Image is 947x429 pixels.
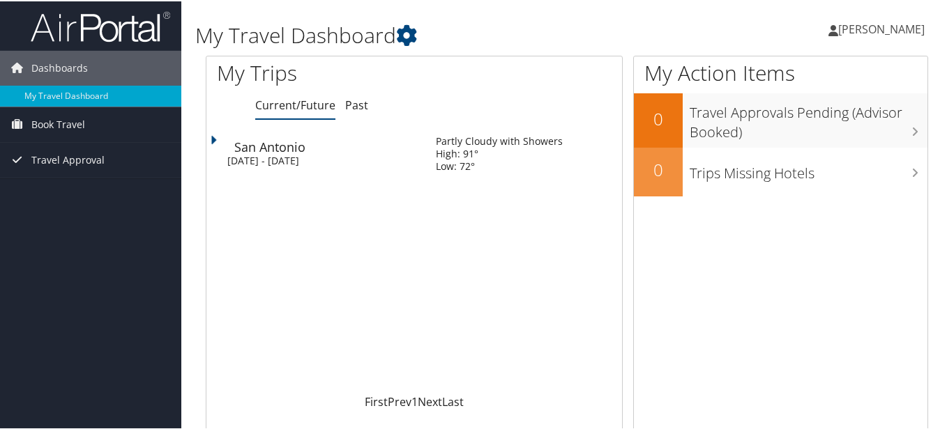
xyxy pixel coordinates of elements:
[345,96,368,111] a: Past
[634,57,927,86] h1: My Action Items
[436,159,563,171] div: Low: 72°
[436,146,563,159] div: High: 91°
[255,96,335,111] a: Current/Future
[234,139,422,152] div: San Antonio
[411,393,418,408] a: 1
[436,134,563,146] div: Partly Cloudy with Showers
[828,7,939,49] a: [PERSON_NAME]
[365,393,388,408] a: First
[690,95,927,141] h3: Travel Approvals Pending (Advisor Booked)
[388,393,411,408] a: Prev
[31,49,88,84] span: Dashboards
[418,393,442,408] a: Next
[31,106,85,141] span: Book Travel
[195,19,691,49] h1: My Travel Dashboard
[217,57,439,86] h1: My Trips
[31,141,105,176] span: Travel Approval
[227,153,415,166] div: [DATE] - [DATE]
[634,92,927,146] a: 0Travel Approvals Pending (Advisor Booked)
[690,155,927,182] h3: Trips Missing Hotels
[634,106,683,130] h2: 0
[442,393,464,408] a: Last
[634,157,683,180] h2: 0
[31,9,170,42] img: airportal-logo.png
[634,146,927,195] a: 0Trips Missing Hotels
[838,20,925,36] span: [PERSON_NAME]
